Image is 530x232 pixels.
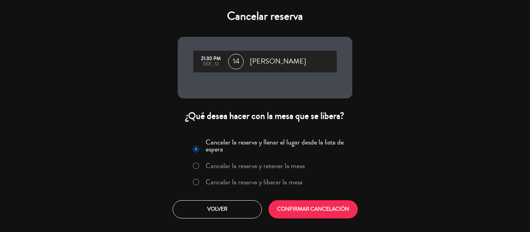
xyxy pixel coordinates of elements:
span: 14 [228,54,244,69]
div: 21:30 PM [197,56,224,62]
h4: Cancelar reserva [178,9,352,23]
label: Cancelar la reserva y liberar la mesa [206,179,303,186]
label: Cancelar la reserva y llenar el lugar desde la lista de espera [206,139,348,153]
div: sep., 12 [197,62,224,67]
button: Volver [173,200,262,218]
button: CONFIRMAR CANCELACIÓN [268,200,358,218]
div: ¿Qué desea hacer con la mesa que se libera? [178,110,352,122]
span: [PERSON_NAME] [250,56,306,67]
label: Cancelar la reserva y retener la mesa [206,162,305,169]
